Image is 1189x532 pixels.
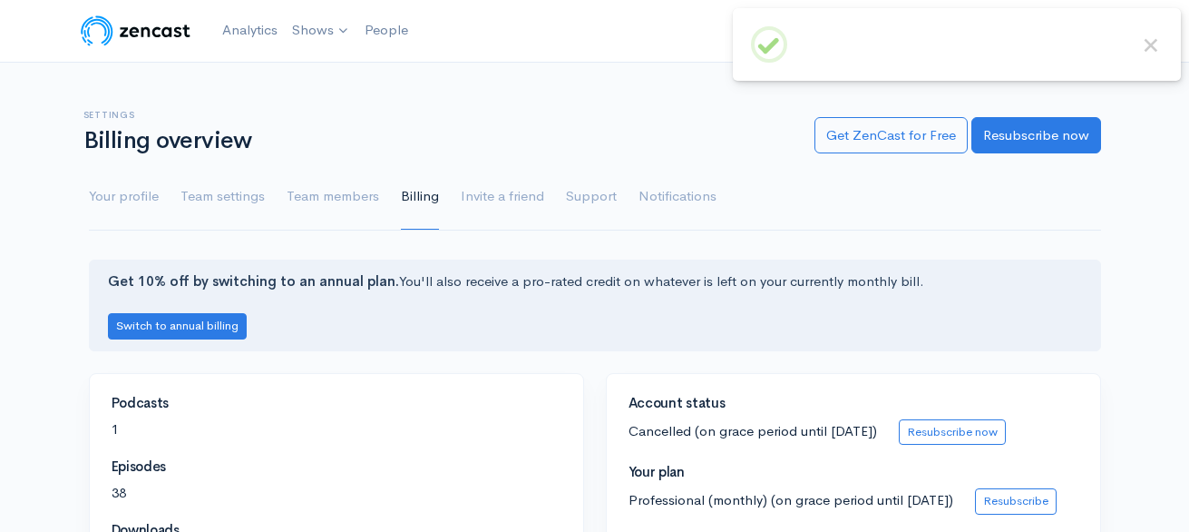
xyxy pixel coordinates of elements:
a: Team members [287,164,379,230]
a: Support [566,164,617,230]
a: Analytics [215,11,285,50]
div: You'll also receive a pro-rated credit on whatever is left on your currently monthly bill. [89,260,1101,351]
h1: Billing overview [83,128,793,154]
a: Shows [285,11,357,51]
a: Resubscribe [975,488,1057,515]
h4: Podcasts [112,396,561,411]
p: 38 [112,483,561,504]
a: Resubscribe now [971,117,1101,154]
img: ZenCast Logo [78,13,193,49]
h4: Episodes [112,459,561,475]
a: Get ZenCast for Free [814,117,968,154]
a: Invite a friend [461,164,544,230]
h4: Your plan [629,465,1078,480]
a: Your profile [89,164,159,230]
p: Professional (monthly) (on grace period until [DATE]) [629,488,1078,515]
p: Cancelled (on grace period until [DATE]) [629,419,1078,446]
a: Resubscribe now [899,419,1006,446]
strong: Get 10% off by switching to an annual plan. [108,272,399,290]
button: Close this dialog [1139,34,1163,57]
a: Team settings [180,164,265,230]
p: 1 [112,419,561,440]
a: Notifications [638,164,716,230]
a: Switch to annual billing [108,316,247,333]
h6: Settings [83,110,793,120]
a: People [357,11,415,50]
a: Billing [401,164,439,230]
h4: Account status [629,396,1078,411]
button: Switch to annual billing [108,313,247,340]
